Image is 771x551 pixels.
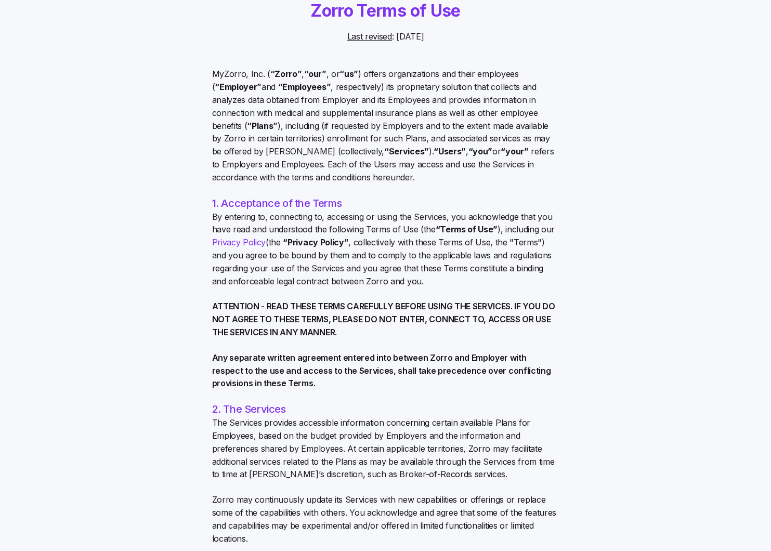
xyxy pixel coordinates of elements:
a: Privacy Policy [212,237,266,247]
b: “Users” [434,146,466,156]
h2: 2. The Services [212,402,559,416]
b: “you” [468,146,492,156]
b: “our” [304,69,326,79]
span: Any separate written agreement entered into between Zorro and Employer with respect to the use an... [212,351,559,390]
h2: 1. Acceptance of the Terms [212,196,559,211]
b: “Terms of Use” [436,224,498,234]
b: “your” [501,146,528,156]
b: “us” [339,69,358,79]
span: MyZorro, Inc. ( , , or ) offers organizations and their employees ( and , respectively) its propr... [212,68,559,183]
b: “Employees” [278,82,331,92]
b: “Privacy Policy” [283,237,348,247]
b: “Services” [384,146,429,156]
b: “Employer” [215,82,262,92]
span: Zorro may continuously update its Services with new capabilities or offerings or replace some of ... [212,493,559,545]
span: ATTENTION - READ THESE TERMS CAREFULLY BEFORE USING THE SERVICES. IF YOU DO NOT AGREE TO THESE TE... [212,300,559,338]
span: : [DATE] [347,30,424,43]
b: “Zorro” [270,69,302,79]
b: “Plans” [247,121,278,131]
span: By entering to, connecting to, accessing or using the Services, you acknowledge that you have rea... [212,211,559,288]
span: The Services provides accessible information concerning certain available Plans for Employees, ba... [212,416,559,481]
u: Last revised [347,31,392,42]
